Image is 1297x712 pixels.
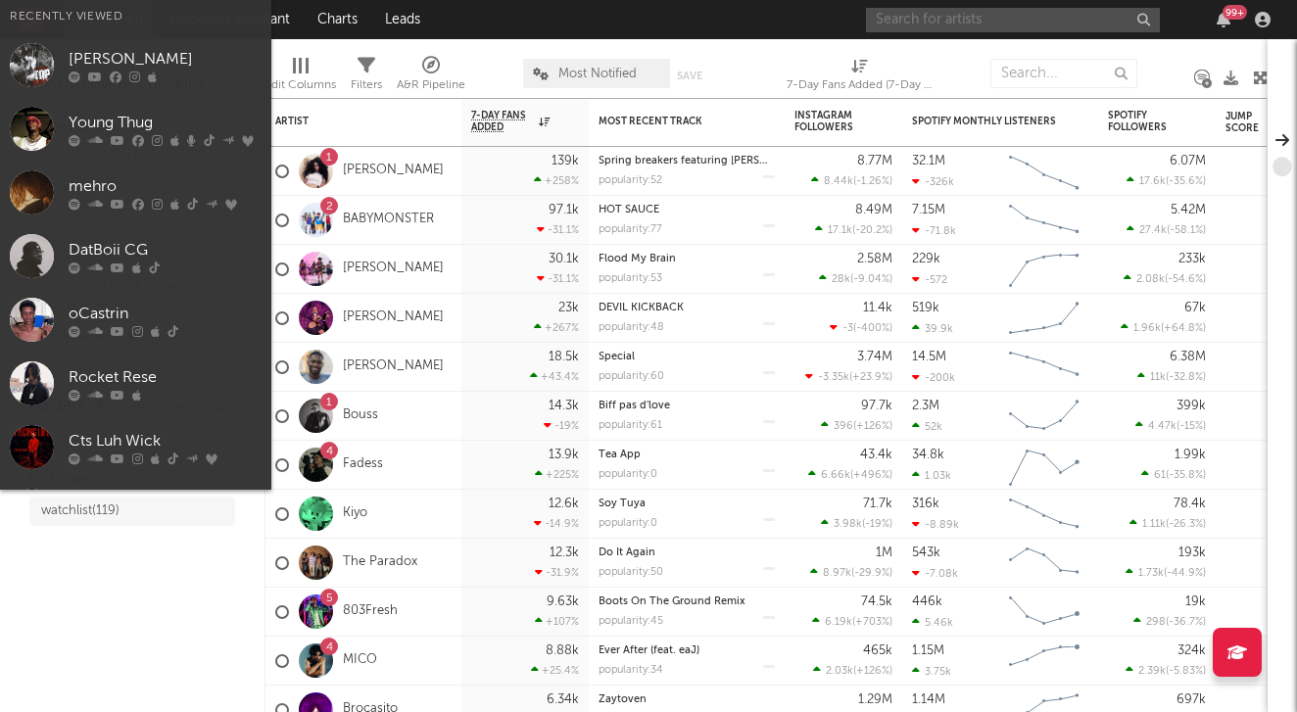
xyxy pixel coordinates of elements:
[343,505,367,522] a: Kiyo
[1138,666,1166,677] span: 2.39k
[599,645,699,656] a: Ever After (feat. eaJ)
[1177,644,1206,657] div: 324k
[854,568,889,579] span: -29.9 %
[343,456,383,473] a: Fadess
[1223,5,1247,20] div: 99 +
[863,644,892,657] div: 465k
[1178,253,1206,265] div: 233k
[861,400,892,412] div: 97.7k
[549,253,579,265] div: 30.1k
[826,666,853,677] span: 2.03k
[1170,225,1203,236] span: -58.1 %
[534,174,579,187] div: +258 %
[824,176,853,187] span: 8.44k
[1154,470,1166,481] span: 61
[857,351,892,363] div: 3.74M
[1141,468,1206,481] div: ( )
[351,49,382,106] div: Filters
[834,421,853,432] span: 396
[856,323,889,334] span: -400 %
[1136,274,1165,285] span: 2.08k
[787,73,934,97] div: 7-Day Fans Added (7-Day Fans Added)
[599,273,662,284] div: popularity: 53
[855,204,892,216] div: 8.49M
[558,302,579,314] div: 23k
[856,421,889,432] span: +126 %
[912,420,942,433] div: 52k
[343,309,444,326] a: [PERSON_NAME]
[1169,470,1203,481] span: -35.8 %
[1126,566,1206,579] div: ( )
[1135,419,1206,432] div: ( )
[1184,302,1206,314] div: 67k
[866,8,1160,32] input: Search for artists
[825,617,852,628] span: 6.19k
[818,372,849,383] span: -3.35k
[599,616,663,627] div: popularity: 45
[530,370,579,383] div: +43.4 %
[599,596,775,607] div: Boots On The Ground Remix
[912,116,1059,127] div: Spotify Monthly Listeners
[397,49,465,106] div: A&R Pipeline
[794,110,863,133] div: Instagram Followers
[599,352,775,362] div: Special
[1127,223,1206,236] div: ( )
[534,517,579,530] div: -14.9 %
[41,499,120,523] div: watchlist ( 119 )
[549,351,579,363] div: 18.5k
[1169,617,1203,628] span: -36.7 %
[787,49,934,106] div: 7-Day Fans Added (7-Day Fans Added)
[853,470,889,481] span: +496 %
[547,693,579,706] div: 6.34k
[1171,204,1206,216] div: 5.42M
[264,49,336,106] div: Edit Columns
[912,693,945,706] div: 1.14M
[549,498,579,510] div: 12.6k
[343,407,378,424] a: Bouss
[855,617,889,628] span: +703 %
[599,303,775,313] div: DEVIL KICKBACK
[599,596,745,607] a: Boots On The Ground Remix
[537,272,579,285] div: -31.1 %
[599,498,646,509] a: Soy Tuya
[821,517,892,530] div: ( )
[535,566,579,579] div: -31.9 %
[912,595,942,608] div: 446k
[599,547,655,558] a: Do It Again
[599,254,775,264] div: Flood My Brain
[811,174,892,187] div: ( )
[912,518,959,531] div: -8.89k
[547,595,579,608] div: 9.63k
[1146,617,1166,628] span: 298
[599,224,662,235] div: popularity: 77
[599,450,641,460] a: Tea App
[69,48,262,71] div: [PERSON_NAME]
[821,470,850,481] span: 6.66k
[599,205,659,215] a: HOT SAUCE
[1000,294,1088,343] svg: Chart title
[599,254,676,264] a: Flood My Brain
[912,273,947,286] div: -572
[912,322,953,335] div: 39.9k
[912,644,944,657] div: 1.15M
[1177,400,1206,412] div: 399k
[546,644,579,657] div: 8.88k
[852,372,889,383] span: +23.9 %
[599,116,745,127] div: Most Recent Track
[599,175,662,186] div: popularity: 52
[1000,245,1088,294] svg: Chart title
[1126,664,1206,677] div: ( )
[1164,323,1203,334] span: +64.8 %
[599,469,657,480] div: popularity: 0
[343,603,398,620] a: 803Fresh
[599,694,775,705] div: Zaytoven
[828,225,852,236] span: 17.1k
[853,274,889,285] span: -9.04 %
[531,664,579,677] div: +25.4 %
[599,645,775,656] div: Ever After (feat. eaJ)
[912,400,939,412] div: 2.3M
[1138,568,1164,579] span: 1.73k
[10,5,262,28] div: Recently Viewed
[1127,174,1206,187] div: ( )
[343,212,434,228] a: BABYMONSTER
